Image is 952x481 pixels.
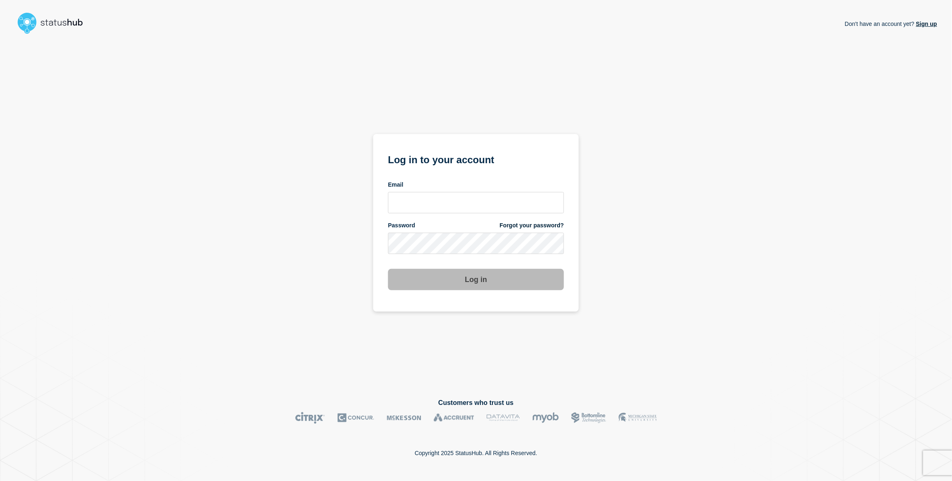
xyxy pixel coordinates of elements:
[387,412,421,424] img: McKesson logo
[295,412,325,424] img: Citrix logo
[571,412,606,424] img: Bottomline logo
[434,412,474,424] img: Accruent logo
[388,181,403,189] span: Email
[915,21,937,27] a: Sign up
[388,269,564,290] button: Log in
[337,412,374,424] img: Concur logo
[415,450,537,456] p: Copyright 2025 StatusHub. All Rights Reserved.
[845,14,937,34] p: Don't have an account yet?
[532,412,559,424] img: myob logo
[388,192,564,213] input: email input
[388,151,564,166] h1: Log in to your account
[487,412,520,424] img: DataVita logo
[15,399,937,407] h2: Customers who trust us
[388,233,564,254] input: password input
[15,10,93,36] img: StatusHub logo
[388,222,415,229] span: Password
[500,222,564,229] a: Forgot your password?
[619,412,657,424] img: MSU logo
